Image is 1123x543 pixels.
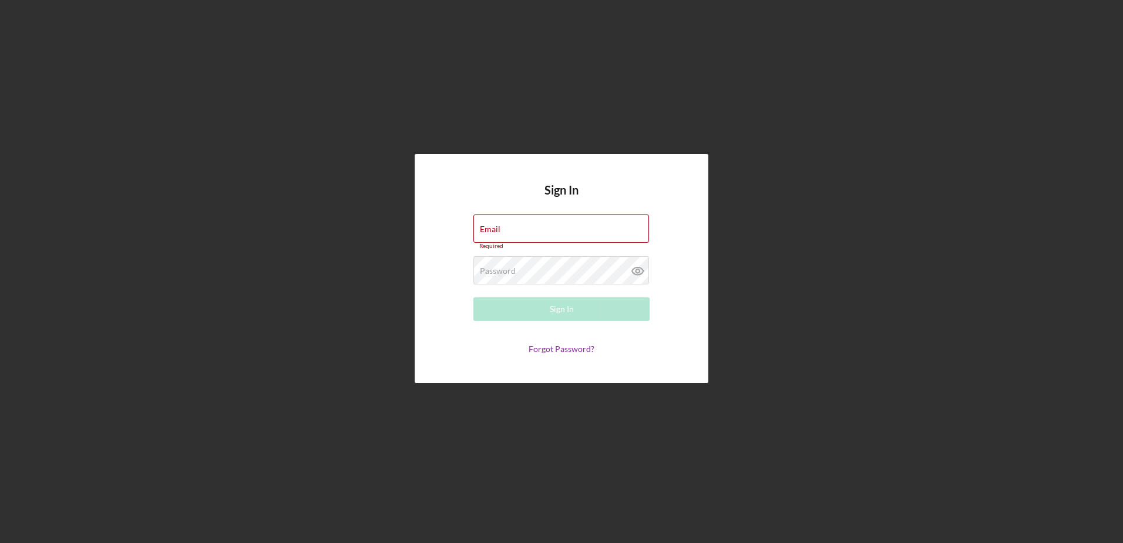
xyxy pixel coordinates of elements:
label: Email [480,224,500,234]
div: Sign In [550,297,574,321]
h4: Sign In [544,183,579,214]
button: Sign In [473,297,650,321]
div: Required [473,243,650,250]
label: Password [480,266,516,276]
a: Forgot Password? [529,344,594,354]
